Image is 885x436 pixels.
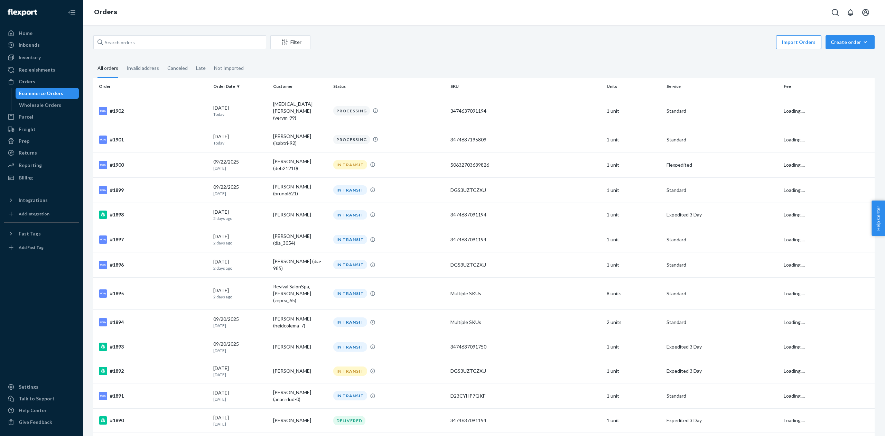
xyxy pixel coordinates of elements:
div: [DATE] [213,258,268,271]
div: [DATE] [213,208,268,221]
a: Returns [4,147,79,158]
td: [PERSON_NAME] (brunol621) [270,177,330,203]
a: Replenishments [4,64,79,75]
p: Standard [667,290,778,297]
th: Fee [781,78,875,95]
button: Open account menu [859,6,873,19]
div: 09/20/2025 [213,341,268,353]
div: 3474637091194 [450,417,601,424]
td: 1 unit [604,177,664,203]
p: [DATE] [213,421,268,427]
th: Status [330,78,448,95]
div: Filter [271,39,310,46]
p: Standard [667,392,778,399]
div: [DATE] [213,287,268,300]
a: Ecommerce Orders [16,88,79,99]
td: 1 unit [604,408,664,433]
div: #1890 [99,416,208,425]
p: Today [213,140,268,146]
div: IN TRANSIT [333,235,367,244]
div: #1892 [99,367,208,375]
div: [DATE] [213,365,268,378]
div: Integrations [19,197,48,204]
div: #1891 [99,392,208,400]
div: Replenishments [19,66,55,73]
p: Flexpedited [667,161,778,168]
td: [PERSON_NAME] (deb21210) [270,152,330,177]
div: 09/22/2025 [213,184,268,196]
td: [PERSON_NAME] (anacrdud-0) [270,383,330,408]
div: [DATE] [213,389,268,402]
div: IN TRANSIT [333,185,367,195]
p: 2 days ago [213,240,268,246]
a: Help Center [4,405,79,416]
div: Canceled [167,59,188,77]
button: Help Center [872,201,885,236]
div: #1893 [99,343,208,351]
a: Orders [4,76,79,87]
button: Open Search Box [828,6,842,19]
p: 2 days ago [213,294,268,300]
div: DGS3UZTCZXU [450,261,601,268]
a: Wholesale Orders [16,100,79,111]
td: Loading.... [781,227,875,252]
a: Billing [4,172,79,183]
a: Settings [4,381,79,392]
td: [PERSON_NAME] (dia_3054) [270,227,330,252]
div: 09/22/2025 [213,158,268,171]
td: Loading.... [781,309,875,335]
th: Service [664,78,781,95]
p: [DATE] [213,323,268,328]
td: Loading.... [781,152,875,177]
td: Loading.... [781,335,875,359]
div: Wholesale Orders [19,102,61,109]
td: 8 units [604,277,664,309]
div: [DATE] [213,414,268,427]
div: Late [196,59,206,77]
button: Open notifications [844,6,857,19]
button: Close Navigation [65,6,79,19]
div: DELIVERED [333,416,365,425]
div: Orders [19,78,35,85]
p: Standard [667,187,778,194]
div: Parcel [19,113,33,120]
div: Give Feedback [19,419,52,426]
td: 1 unit [604,335,664,359]
th: Order [93,78,211,95]
div: 3474637091194 [450,236,601,243]
td: Loading.... [781,277,875,309]
div: 3474637091194 [450,211,601,218]
div: DGS3UZTCZXU [450,368,601,374]
div: PROCESSING [333,135,370,144]
div: IN TRANSIT [333,342,367,352]
div: Ecommerce Orders [19,90,63,97]
div: #1895 [99,289,208,298]
div: [DATE] [213,233,268,246]
td: [PERSON_NAME] [270,408,330,433]
div: Talk to Support [19,395,55,402]
img: Flexport logo [8,9,37,16]
div: DGS3UZTCZXU [450,187,601,194]
td: 1 unit [604,359,664,383]
div: Returns [19,149,37,156]
td: Loading.... [781,203,875,227]
td: [PERSON_NAME] [270,359,330,383]
div: [DATE] [213,133,268,146]
div: IN TRANSIT [333,391,367,400]
a: Reporting [4,160,79,171]
th: SKU [448,78,604,95]
td: 1 unit [604,227,664,252]
div: #1899 [99,186,208,194]
td: [PERSON_NAME] [270,203,330,227]
div: IN TRANSIT [333,260,367,269]
div: All orders [97,59,118,78]
div: 3474637091750 [450,343,601,350]
td: Revival SalonSpa, [PERSON_NAME] (zepea_65) [270,277,330,309]
div: Add Fast Tag [19,244,44,250]
p: Standard [667,261,778,268]
button: Import Orders [776,35,821,49]
p: Expedited 3 Day [667,417,778,424]
div: IN TRANSIT [333,160,367,169]
div: Customer [273,83,327,89]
